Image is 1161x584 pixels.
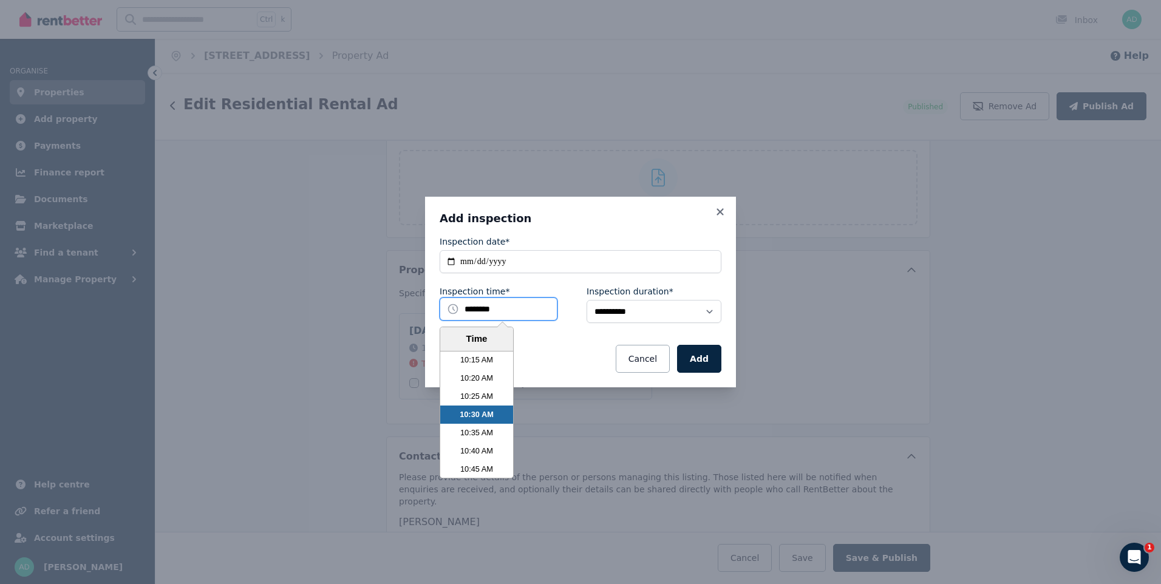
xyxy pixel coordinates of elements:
[440,351,513,478] ul: Time
[440,442,513,460] li: 10:40 AM
[440,406,513,424] li: 10:30 AM
[440,424,513,442] li: 10:35 AM
[616,345,670,373] button: Cancel
[1120,543,1149,572] iframe: Intercom live chat
[440,460,513,478] li: 10:45 AM
[587,285,673,297] label: Inspection duration*
[440,285,509,297] label: Inspection time*
[440,351,513,369] li: 10:15 AM
[443,332,510,346] div: Time
[440,211,721,226] h3: Add inspection
[440,387,513,406] li: 10:25 AM
[677,345,721,373] button: Add
[440,236,509,248] label: Inspection date*
[1145,543,1154,552] span: 1
[440,369,513,387] li: 10:20 AM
